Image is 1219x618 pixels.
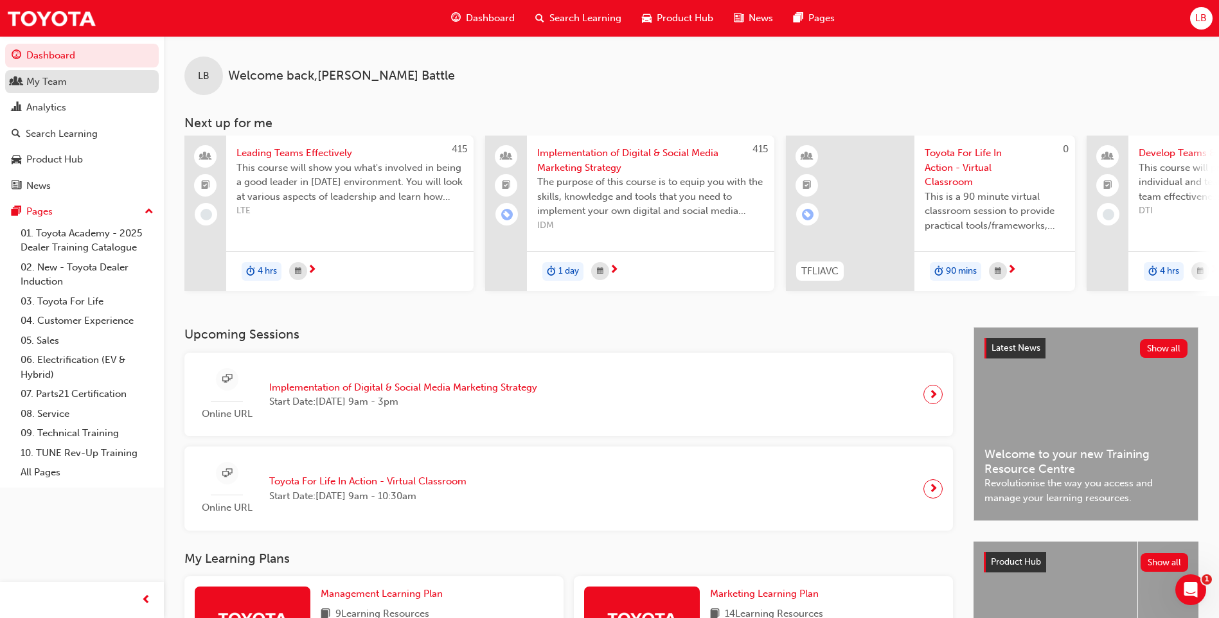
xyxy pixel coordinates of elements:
[1148,263,1157,280] span: duration-icon
[5,70,159,94] a: My Team
[535,10,544,26] span: search-icon
[269,489,467,504] span: Start Date: [DATE] 9am - 10:30am
[12,76,21,88] span: people-icon
[222,371,232,387] span: sessionType_ONLINE_URL-icon
[558,264,579,279] span: 1 day
[5,41,159,200] button: DashboardMy TeamAnalyticsSearch LearningProduct HubNews
[307,265,317,276] span: next-icon
[12,128,21,140] span: search-icon
[12,50,21,62] span: guage-icon
[992,342,1040,353] span: Latest News
[15,463,159,482] a: All Pages
[808,11,835,26] span: Pages
[236,146,463,161] span: Leading Teams Effectively
[642,10,652,26] span: car-icon
[803,148,812,165] span: learningResourceType_INSTRUCTOR_LED-icon
[1209,265,1219,276] span: next-icon
[451,10,461,26] span: guage-icon
[15,311,159,331] a: 04. Customer Experience
[946,264,977,279] span: 90 mins
[1103,177,1112,194] span: booktick-icon
[184,551,953,566] h3: My Learning Plans
[26,152,83,167] div: Product Hub
[984,338,1188,358] a: Latest NewsShow all
[1202,574,1212,585] span: 1
[15,224,159,258] a: 01. Toyota Academy - 2025 Dealer Training Catalogue
[15,443,159,463] a: 10. TUNE Rev-Up Training
[195,500,259,515] span: Online URL
[984,476,1188,505] span: Revolutionise the way you access and manage your learning resources.
[794,10,803,26] span: pages-icon
[632,5,724,31] a: car-iconProduct Hub
[537,146,764,175] span: Implementation of Digital & Social Media Marketing Strategy
[269,474,467,489] span: Toyota For Life In Action - Virtual Classroom
[984,447,1188,476] span: Welcome to your new Training Resource Centre
[5,200,159,224] button: Pages
[12,102,21,114] span: chart-icon
[12,154,21,166] span: car-icon
[12,181,21,192] span: news-icon
[609,265,619,276] span: next-icon
[466,11,515,26] span: Dashboard
[222,466,232,482] span: sessionType_ONLINE_URL-icon
[5,174,159,198] a: News
[12,206,21,218] span: pages-icon
[15,384,159,404] a: 07. Parts21 Certification
[15,331,159,351] a: 05. Sales
[269,380,537,395] span: Implementation of Digital & Social Media Marketing Strategy
[26,179,51,193] div: News
[786,136,1075,291] a: 0TFLIAVCToyota For Life In Action - Virtual ClassroomThis is a 90 minute virtual classroom sessio...
[1007,265,1017,276] span: next-icon
[1063,143,1069,155] span: 0
[26,127,98,141] div: Search Learning
[201,148,210,165] span: people-icon
[1175,574,1206,605] iframe: Intercom live chat
[929,480,938,498] span: next-icon
[749,11,773,26] span: News
[201,177,210,194] span: booktick-icon
[710,587,824,601] a: Marketing Learning Plan
[15,258,159,292] a: 02. New - Toyota Dealer Induction
[1140,339,1188,358] button: Show all
[195,457,943,520] a: Online URLToyota For Life In Action - Virtual ClassroomStart Date:[DATE] 9am - 10:30am
[200,209,212,220] span: learningRecordVerb_NONE-icon
[1141,553,1189,572] button: Show all
[6,4,96,33] img: Trak
[184,136,474,291] a: 415Leading Teams EffectivelyThis course will show you what's involved in being a good leader in [...
[258,264,277,279] span: 4 hrs
[710,588,819,599] span: Marketing Learning Plan
[984,552,1188,572] a: Product HubShow all
[195,407,259,421] span: Online URL
[801,264,839,279] span: TFLIAVC
[1190,7,1213,30] button: LB
[246,263,255,280] span: duration-icon
[1195,11,1207,26] span: LB
[5,96,159,119] a: Analytics
[141,592,151,608] span: prev-icon
[184,327,953,342] h3: Upcoming Sessions
[547,263,556,280] span: duration-icon
[269,394,537,409] span: Start Date: [DATE] 9am - 3pm
[26,204,53,219] div: Pages
[236,204,463,218] span: LTE
[597,263,603,279] span: calendar-icon
[802,209,814,220] span: learningRecordVerb_ENROLL-icon
[321,588,443,599] span: Management Learning Plan
[995,263,1001,279] span: calendar-icon
[26,75,67,89] div: My Team
[236,161,463,204] span: This course will show you what's involved in being a good leader in [DATE] environment. You will ...
[925,146,1065,190] span: Toyota For Life In Action - Virtual Classroom
[164,116,1219,130] h3: Next up for me
[1160,264,1179,279] span: 4 hrs
[803,177,812,194] span: booktick-icon
[549,11,621,26] span: Search Learning
[724,5,783,31] a: news-iconNews
[26,100,66,115] div: Analytics
[502,177,511,194] span: booktick-icon
[783,5,845,31] a: pages-iconPages
[5,148,159,172] a: Product Hub
[485,136,774,291] a: 415Implementation of Digital & Social Media Marketing StrategyThe purpose of this course is to eq...
[502,148,511,165] span: people-icon
[752,143,768,155] span: 415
